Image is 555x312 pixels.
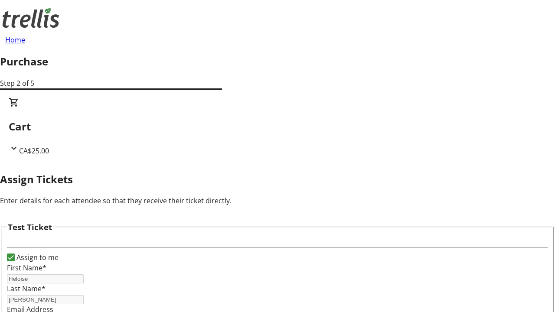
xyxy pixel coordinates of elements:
[15,252,59,263] label: Assign to me
[9,119,546,134] h2: Cart
[7,284,46,293] label: Last Name*
[7,263,46,273] label: First Name*
[19,146,49,156] span: CA$25.00
[8,221,52,233] h3: Test Ticket
[9,97,546,156] div: CartCA$25.00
